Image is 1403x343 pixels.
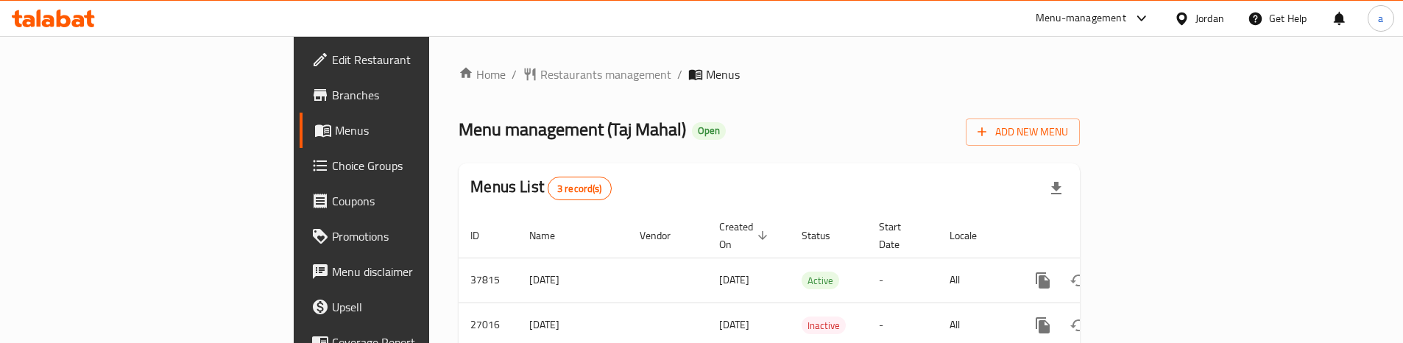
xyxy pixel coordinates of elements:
div: Jordan [1195,10,1224,26]
td: [DATE] [517,258,628,303]
span: Choice Groups [332,157,516,174]
span: [DATE] [719,270,749,289]
span: Start Date [879,218,920,253]
button: Change Status [1061,308,1096,343]
span: [DATE] [719,315,749,334]
div: Total records count [548,177,612,200]
a: Branches [300,77,528,113]
span: Menu disclaimer [332,263,516,280]
span: 3 record(s) [548,182,611,196]
span: Branches [332,86,516,104]
a: Coupons [300,183,528,219]
span: Status [802,227,849,244]
span: Coupons [332,192,516,210]
span: Add New Menu [978,123,1068,141]
a: Menu disclaimer [300,254,528,289]
a: Restaurants management [523,66,671,83]
span: Menu management ( Taj Mahal ) [459,113,686,146]
td: - [867,258,938,303]
td: All [938,258,1014,303]
span: a [1378,10,1383,26]
span: Active [802,272,839,289]
span: Open [692,124,726,137]
th: Actions [1014,213,1178,258]
button: Add New Menu [966,119,1080,146]
nav: breadcrumb [459,66,1080,83]
h2: Menus List [470,176,611,200]
span: Upsell [332,298,516,316]
a: Edit Restaurant [300,42,528,77]
div: Menu-management [1036,10,1126,27]
span: ID [470,227,498,244]
a: Choice Groups [300,148,528,183]
span: Locale [950,227,996,244]
span: Menus [706,66,740,83]
span: Name [529,227,574,244]
span: Menus [335,121,516,139]
span: Restaurants management [540,66,671,83]
a: Menus [300,113,528,148]
button: more [1025,263,1061,298]
li: / [677,66,682,83]
a: Upsell [300,289,528,325]
span: Inactive [802,317,846,334]
a: Promotions [300,219,528,254]
span: Created On [719,218,772,253]
div: Export file [1039,171,1074,206]
span: Vendor [640,227,690,244]
span: Promotions [332,227,516,245]
div: Open [692,122,726,140]
button: more [1025,308,1061,343]
span: Edit Restaurant [332,51,516,68]
button: Change Status [1061,263,1096,298]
